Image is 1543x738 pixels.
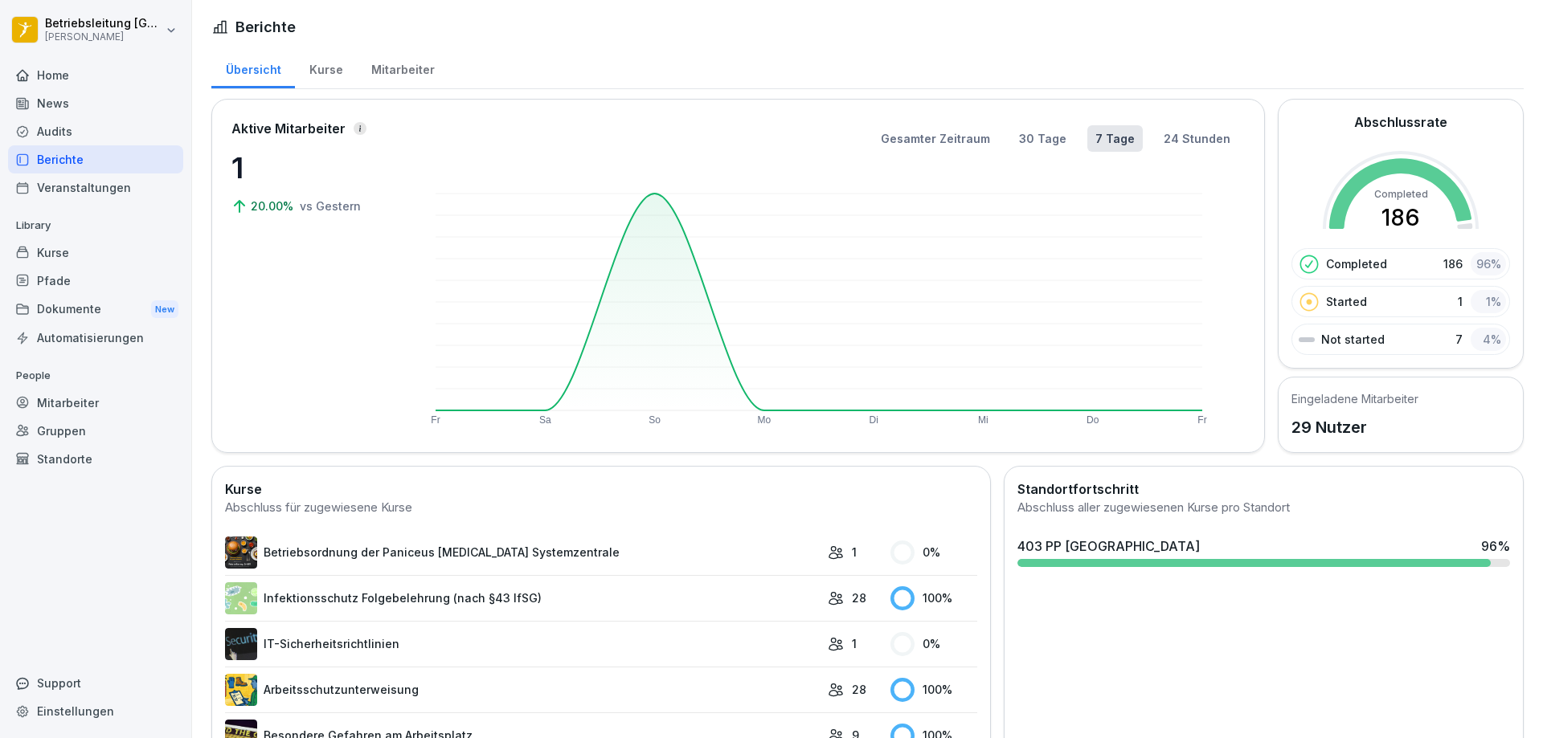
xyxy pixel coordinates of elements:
[225,628,820,660] a: IT-Sicherheitsrichtlinien
[1087,414,1099,426] text: Do
[1017,536,1200,556] div: 403 PP [GEOGRAPHIC_DATA]
[8,417,183,445] a: Gruppen
[8,267,183,295] a: Pfade
[231,119,346,138] p: Aktive Mitarbeiter
[852,635,857,652] p: 1
[225,674,257,706] img: bgsrfyvhdm6180ponve2jajk.png
[8,89,183,117] a: News
[890,678,977,702] div: 100 %
[8,145,183,173] a: Berichte
[1156,125,1238,152] button: 24 Stunden
[890,540,977,565] div: 0 %
[225,536,257,569] img: erelp9ks1mghlbfzfpgfvnw0.png
[8,389,183,417] a: Mitarbeiter
[225,499,977,517] div: Abschluss für zugewiesene Kurse
[300,198,361,214] p: vs Gestern
[225,674,820,706] a: Arbeitsschutzunterweisung
[225,582,820,614] a: Infektionsschutz Folgebelehrung (nach §43 IfSG)
[869,414,878,426] text: Di
[852,589,866,606] p: 28
[852,681,866,698] p: 28
[8,363,183,389] p: People
[8,669,183,697] div: Support
[1471,252,1506,275] div: 96 %
[1455,331,1463,348] p: 7
[1011,530,1516,573] a: 403 PP [GEOGRAPHIC_DATA]96%
[225,582,257,614] img: tgff07aey9ahi6f4hltuk21p.png
[1291,390,1418,407] h5: Eingeladene Mitarbeiter
[1481,536,1510,556] div: 96 %
[8,117,183,145] a: Audits
[45,31,162,43] p: [PERSON_NAME]
[1291,415,1418,439] p: 29 Nutzer
[758,414,771,426] text: Mo
[431,414,440,426] text: Fr
[251,198,297,214] p: 20.00%
[873,125,998,152] button: Gesamter Zeitraum
[1321,331,1385,348] p: Not started
[1017,499,1510,517] div: Abschluss aller zugewiesenen Kurse pro Standort
[8,697,183,725] a: Einstellungen
[8,213,183,239] p: Library
[211,47,295,88] a: Übersicht
[8,295,183,324] div: Dokumente
[1471,328,1506,351] div: 4 %
[852,544,857,561] p: 1
[1087,125,1143,152] button: 7 Tage
[1197,414,1206,426] text: Fr
[649,414,661,426] text: So
[8,173,183,202] a: Veranstaltungen
[1011,125,1074,152] button: 30 Tage
[1443,255,1463,272] p: 186
[8,239,183,267] a: Kurse
[1326,293,1367,310] p: Started
[45,17,162,31] p: Betriebsleitung [GEOGRAPHIC_DATA]
[295,47,357,88] a: Kurse
[225,628,257,660] img: msj3dytn6rmugecro9tfk5p0.png
[1458,293,1463,310] p: 1
[1471,290,1506,313] div: 1 %
[225,536,820,569] a: Betriebsordnung der Paniceus [MEDICAL_DATA] Systemzentrale
[890,632,977,656] div: 0 %
[231,146,392,190] p: 1
[1017,479,1510,499] h2: Standortfortschritt
[978,414,988,426] text: Mi
[890,586,977,610] div: 100 %
[8,295,183,324] a: DokumenteNew
[1326,255,1387,272] p: Completed
[8,324,183,352] a: Automatisierungen
[357,47,448,88] a: Mitarbeiter
[225,479,977,499] h2: Kurse
[1354,112,1447,132] h2: Abschlussrate
[8,445,183,473] a: Standorte
[151,300,178,319] div: New
[539,414,551,426] text: Sa
[8,61,183,89] a: Home
[235,16,296,38] h1: Berichte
